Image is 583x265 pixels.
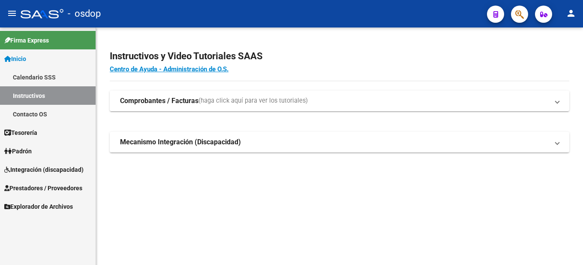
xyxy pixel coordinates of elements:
[68,4,101,23] span: - osdop
[7,8,17,18] mat-icon: menu
[4,202,73,211] span: Explorador de Archivos
[4,128,37,137] span: Tesorería
[4,36,49,45] span: Firma Express
[120,137,241,147] strong: Mecanismo Integración (Discapacidad)
[4,165,84,174] span: Integración (discapacidad)
[554,236,574,256] iframe: Intercom live chat
[4,54,26,64] span: Inicio
[566,8,576,18] mat-icon: person
[110,91,569,111] mat-expansion-panel-header: Comprobantes / Facturas(haga click aquí para ver los tutoriales)
[4,183,82,193] span: Prestadores / Proveedores
[198,96,308,106] span: (haga click aquí para ver los tutoriales)
[120,96,198,106] strong: Comprobantes / Facturas
[110,132,569,152] mat-expansion-panel-header: Mecanismo Integración (Discapacidad)
[4,146,32,156] span: Padrón
[110,65,228,73] a: Centro de Ayuda - Administración de O.S.
[110,48,569,64] h2: Instructivos y Video Tutoriales SAAS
